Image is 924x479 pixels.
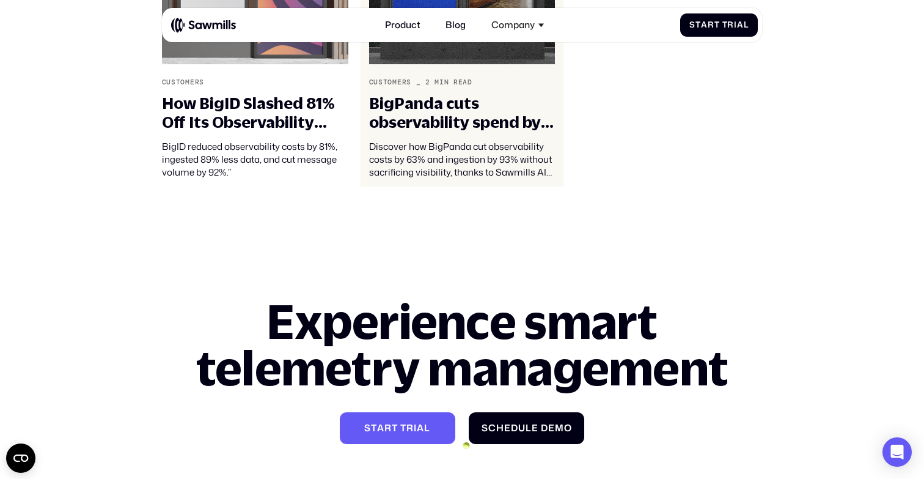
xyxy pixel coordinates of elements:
[377,423,384,434] span: a
[485,13,551,38] div: Company
[488,423,496,434] span: c
[6,444,35,473] button: Open CMP widget
[744,20,749,30] span: l
[491,20,535,31] div: Company
[162,78,204,87] div: Customers
[496,423,504,434] span: h
[541,423,548,434] span: d
[689,20,695,30] span: S
[482,423,488,434] span: S
[734,20,737,30] span: i
[400,423,406,434] span: t
[369,140,555,179] div: Discover how BigPanda cut observability costs by 63% and ingestion by 93% without sacrificing vis...
[416,78,421,87] div: _
[564,423,572,434] span: o
[414,423,417,434] span: i
[425,78,430,87] div: 2
[439,13,473,38] a: Blog
[722,20,728,30] span: T
[882,437,912,467] div: Open Intercom Messenger
[392,423,398,434] span: t
[737,20,744,30] span: a
[162,140,348,179] div: BigID reduced observability costs by 81%, ingested 89% less data, and cut message volume by 92%.”
[371,423,377,434] span: t
[548,423,555,434] span: e
[424,423,430,434] span: l
[369,94,555,132] div: BigPanda cuts observability spend by over 60% and ingestion by 93%
[369,78,411,87] div: Customers
[680,13,758,37] a: StartTrial
[714,20,720,30] span: t
[417,423,424,434] span: a
[162,94,348,132] div: How BigID Slashed 81% Off Its Observability Costs with Sawmills
[708,20,714,30] span: r
[511,423,518,434] span: d
[504,423,511,434] span: e
[701,20,708,30] span: a
[727,20,734,30] span: r
[469,412,584,444] a: Scheduledemo
[518,423,526,434] span: u
[532,423,538,434] span: e
[695,20,701,30] span: t
[340,412,455,444] a: Starttrial
[384,423,392,434] span: r
[435,78,472,87] div: min read
[526,423,532,434] span: l
[364,423,371,434] span: S
[555,423,564,434] span: m
[378,13,428,38] a: Product
[162,298,763,392] h2: Experience smart telemetry management
[406,423,414,434] span: r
